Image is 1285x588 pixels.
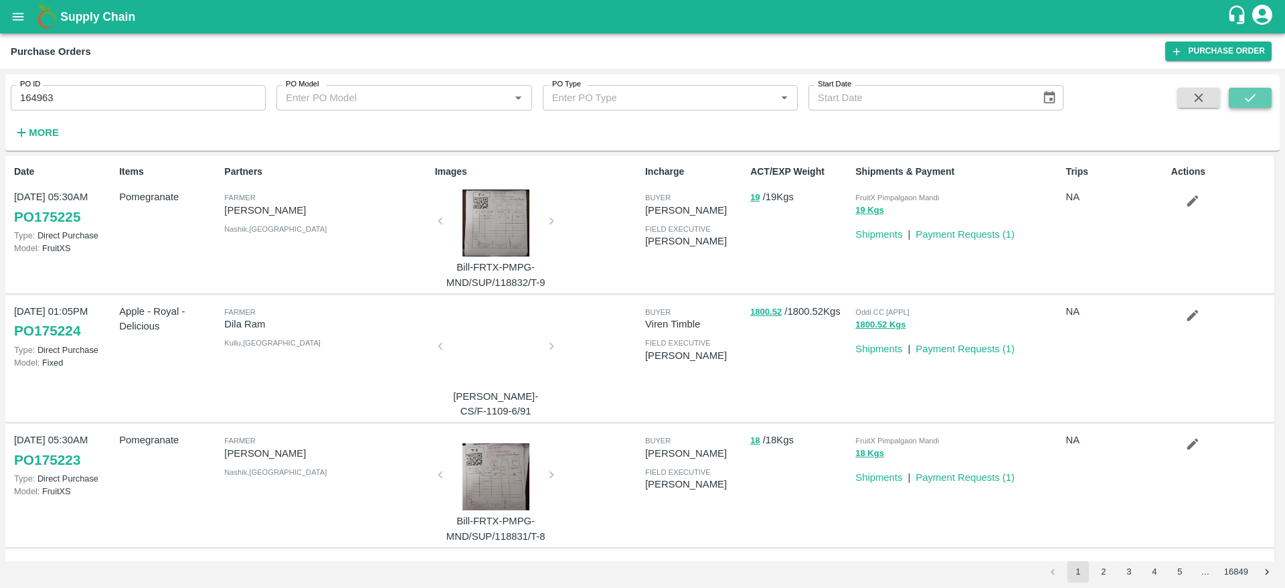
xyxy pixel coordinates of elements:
[60,10,135,23] b: Supply Chain
[855,308,909,316] span: Oddi CC [APPL]
[855,344,902,354] a: Shipments
[14,356,114,369] p: Fixed
[1066,165,1166,179] p: Trips
[855,194,939,202] span: FruitX Pimpalgaon Mandi
[645,339,711,347] span: field executive
[14,229,114,242] p: Direct Purchase
[11,121,62,144] button: More
[14,165,114,179] p: Date
[552,79,581,90] label: PO Type
[224,468,327,476] span: Nashik , [GEOGRAPHIC_DATA]
[29,127,59,138] strong: More
[119,433,219,447] p: Pomegranate
[11,43,91,60] div: Purchase Orders
[14,473,35,484] span: Type:
[645,234,745,248] p: [PERSON_NAME]
[14,230,35,240] span: Type:
[446,389,546,419] p: [PERSON_NAME]-CS/F-1109-6/91
[547,89,754,106] input: Enter PO Type
[224,446,429,461] p: [PERSON_NAME]
[916,472,1015,483] a: Payment Requests (1)
[855,437,939,445] span: FruitX Pimpalgaon Mandi
[855,203,884,218] button: 19 Kgs
[224,203,429,218] p: [PERSON_NAME]
[645,477,745,492] p: [PERSON_NAME]
[645,203,745,218] p: [PERSON_NAME]
[14,433,114,447] p: [DATE] 05:30AM
[1250,3,1274,31] div: account of current user
[446,514,546,544] p: Bill-FRTX-PMPG-MND/SUP/118831/T-8
[1171,165,1271,179] p: Actions
[1066,433,1166,447] p: NA
[1037,85,1062,111] button: Choose date
[776,89,793,106] button: Open
[3,1,33,32] button: open drawer
[855,472,902,483] a: Shipments
[1066,558,1166,573] p: NA
[224,194,255,202] span: Farmer
[446,260,546,290] p: Bill-FRTX-PMPG-MND/SUP/118832/T-9
[916,229,1015,240] a: Payment Requests (1)
[818,79,851,90] label: Start Date
[286,79,319,90] label: PO Model
[224,225,327,233] span: Nashik , [GEOGRAPHIC_DATA]
[1220,561,1252,583] button: Go to page 16849
[1169,561,1191,583] button: Go to page 5
[855,446,884,461] button: 18 Kgs
[902,222,910,242] div: |
[20,79,40,90] label: PO ID
[902,336,910,356] div: |
[750,304,850,319] p: / 1800.52 Kgs
[119,304,219,334] p: Apple - Royal - Delicious
[750,305,782,320] button: 1800.52
[14,485,114,498] p: FruitXS
[645,194,671,202] span: buyer
[119,165,219,179] p: Items
[33,3,60,30] img: logo
[14,205,80,229] a: PO175225
[224,437,255,445] span: Farmer
[645,308,671,316] span: buyer
[645,165,745,179] p: Incharge
[902,465,910,485] div: |
[14,190,114,204] p: [DATE] 05:30AM
[750,433,850,448] p: / 18 Kgs
[645,317,745,332] p: Viren Timble
[11,85,266,111] input: Enter PO ID
[645,437,671,445] span: buyer
[750,190,760,206] button: 19
[855,165,1060,179] p: Shipments & Payment
[224,165,429,179] p: Partners
[509,89,527,106] button: Open
[1067,561,1089,583] button: page 1
[916,344,1015,354] a: Payment Requests (1)
[1165,42,1272,61] a: Purchase Order
[14,358,39,368] span: Model:
[14,242,114,254] p: FruitXS
[224,339,321,347] span: Kullu , [GEOGRAPHIC_DATA]
[645,468,711,476] span: field executive
[14,243,39,253] span: Model:
[1118,561,1140,583] button: Go to page 3
[60,7,1227,26] a: Supply Chain
[750,559,760,574] button: 35
[14,319,80,343] a: PO175224
[1066,304,1166,319] p: NA
[14,304,114,319] p: [DATE] 01:05PM
[14,558,114,573] p: [DATE] 05:30AM
[14,448,80,472] a: PO175223
[1144,561,1165,583] button: Go to page 4
[645,348,745,363] p: [PERSON_NAME]
[750,165,850,179] p: ACT/EXP Weight
[645,446,745,461] p: [PERSON_NAME]
[1256,561,1278,583] button: Go to next page
[14,472,114,485] p: Direct Purchase
[1066,190,1166,204] p: NA
[14,486,39,496] span: Model:
[1040,561,1280,583] nav: pagination navigation
[14,344,114,356] p: Direct Purchase
[1195,566,1216,579] div: …
[1227,5,1250,29] div: customer-support
[280,89,488,106] input: Enter PO Model
[645,225,711,233] span: field executive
